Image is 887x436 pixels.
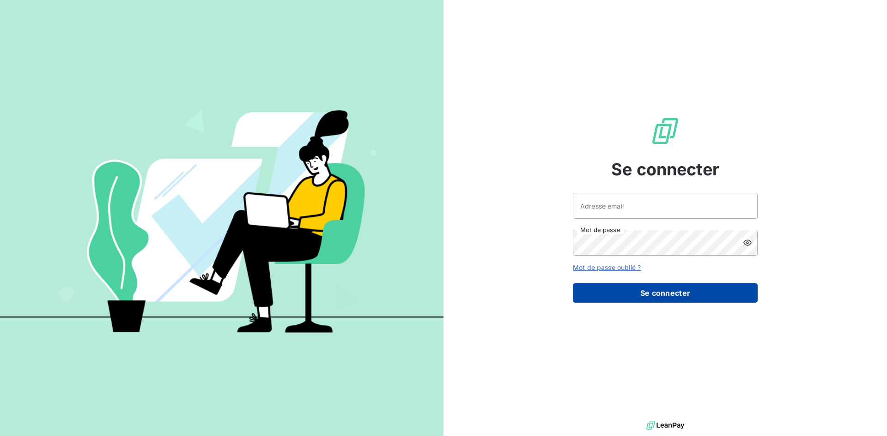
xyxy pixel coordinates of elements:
[573,263,641,271] a: Mot de passe oublié ?
[573,193,758,219] input: placeholder
[646,418,684,432] img: logo
[611,157,719,182] span: Se connecter
[573,283,758,303] button: Se connecter
[650,116,680,146] img: Logo LeanPay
